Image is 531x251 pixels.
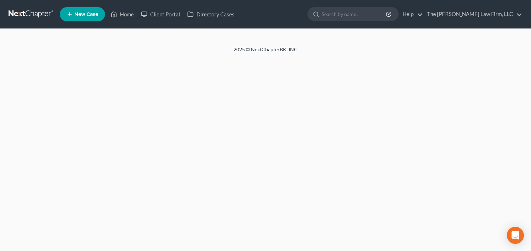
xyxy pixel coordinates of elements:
span: New Case [74,12,98,17]
a: Client Portal [137,8,184,21]
div: Open Intercom Messenger [507,227,524,244]
div: 2025 © NextChapterBK, INC [63,46,468,59]
a: Directory Cases [184,8,238,21]
input: Search by name... [322,7,387,21]
a: Help [399,8,423,21]
a: The [PERSON_NAME] Law Firm, LLC [424,8,522,21]
a: Home [107,8,137,21]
